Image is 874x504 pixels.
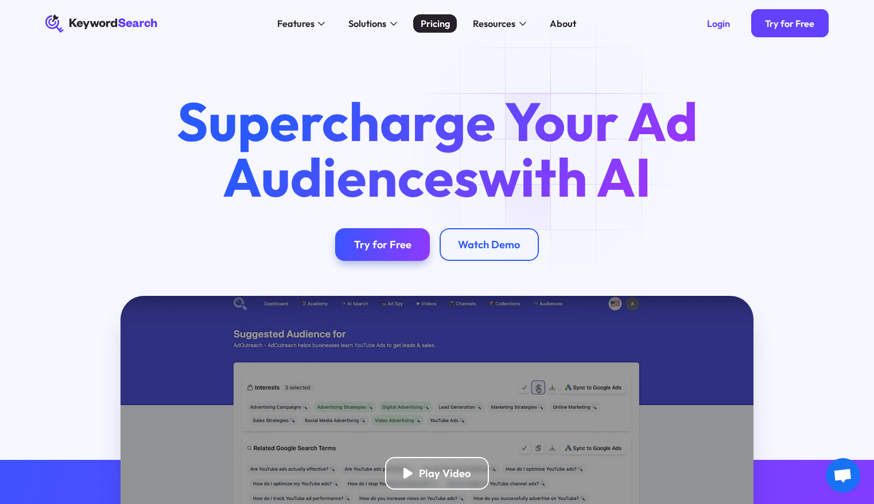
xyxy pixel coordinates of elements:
[707,18,730,29] div: Login
[421,17,450,31] div: Pricing
[354,238,411,251] div: Try for Free
[693,9,744,37] a: Login
[458,238,520,251] div: Watch Demo
[156,93,718,205] h1: Supercharge Your Ad Audiences
[335,228,430,261] a: Try for Free
[765,18,814,29] div: Try for Free
[277,17,314,31] div: Features
[479,143,651,210] span: with AI
[826,458,860,493] a: Open chat
[542,14,583,33] a: About
[473,17,515,31] div: Resources
[419,467,471,480] div: Play Video
[348,17,386,31] div: Solutions
[751,9,829,37] a: Try for Free
[413,14,457,33] a: Pricing
[550,17,576,31] div: About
